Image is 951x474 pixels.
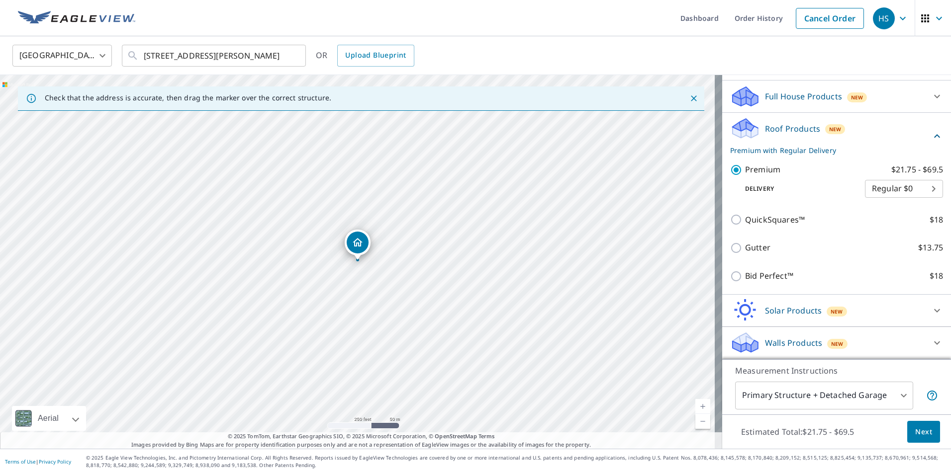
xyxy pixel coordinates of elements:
p: Walls Products [765,337,822,349]
p: $18 [930,270,943,282]
p: Delivery [730,184,865,193]
p: $18 [930,214,943,226]
span: Your report will include the primary structure and a detached garage if one exists. [926,390,938,401]
span: © 2025 TomTom, Earthstar Geographics SIO, © 2025 Microsoft Corporation, © [228,432,495,441]
div: OR [316,45,414,67]
p: Check that the address is accurate, then drag the marker over the correct structure. [45,93,331,102]
div: Walls ProductsNew [730,331,943,355]
div: [GEOGRAPHIC_DATA] [12,42,112,70]
p: Roof Products [765,123,820,135]
a: Terms [478,432,495,440]
input: Search by address or latitude-longitude [144,42,285,70]
p: QuickSquares™ [745,214,805,226]
p: Measurement Instructions [735,365,938,377]
div: Aerial [35,406,62,431]
a: Privacy Policy [39,458,71,465]
img: EV Logo [18,11,135,26]
p: Solar Products [765,305,822,316]
a: OpenStreetMap [435,432,476,440]
p: Full House Products [765,90,842,102]
span: Next [915,426,932,438]
p: Premium with Regular Delivery [730,145,931,156]
p: | [5,459,71,465]
div: Regular $0 [865,175,943,203]
a: Terms of Use [5,458,36,465]
a: Upload Blueprint [337,45,414,67]
p: $13.75 [918,241,943,254]
span: New [831,340,844,348]
div: Dropped pin, building 1, Residential property, 5336 Rimmel Dr Vicksburg, MI 49097 [345,230,371,260]
span: New [851,93,863,101]
div: HS [873,7,895,29]
div: Aerial [12,406,86,431]
p: © 2025 Eagle View Technologies, Inc. and Pictometry International Corp. All Rights Reserved. Repo... [86,454,946,469]
p: Estimated Total: $21.75 - $69.5 [733,421,862,443]
button: Close [687,92,700,105]
button: Next [907,421,940,443]
a: Cancel Order [796,8,864,29]
div: Solar ProductsNew [730,299,943,322]
span: New [831,308,843,316]
p: Gutter [745,241,770,254]
a: Current Level 17, Zoom Out [695,414,710,429]
p: $21.75 - $69.5 [891,163,943,176]
div: Full House ProductsNew [730,84,943,108]
span: Upload Blueprint [345,49,406,62]
a: Current Level 17, Zoom In [695,399,710,414]
div: Roof ProductsNewPremium with Regular Delivery [730,117,943,156]
span: New [829,125,842,133]
div: Primary Structure + Detached Garage [735,382,913,409]
p: Premium [745,163,780,176]
p: Bid Perfect™ [745,270,793,282]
